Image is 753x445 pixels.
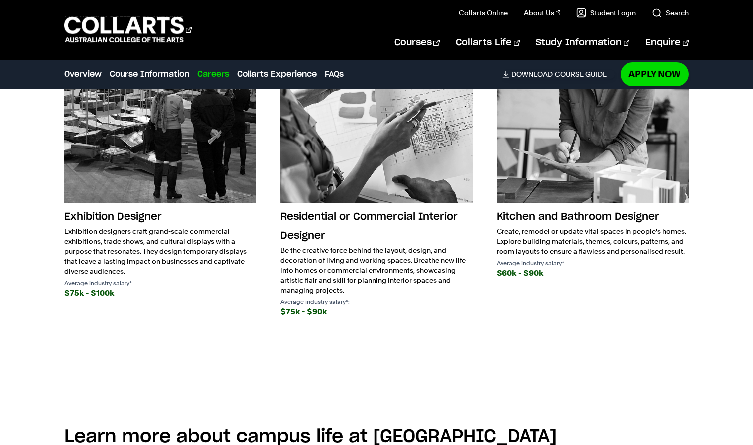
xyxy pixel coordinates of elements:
[237,68,317,80] a: Collarts Experience
[280,245,473,295] p: Be the creative force behind the layout, design, and decoration of living and working spaces. Bre...
[280,299,473,305] p: Average industry salary*:
[497,226,689,256] p: Create, remodel or update vital spaces in people's homes. Explore building materials, themes, col...
[645,26,689,59] a: Enquire
[524,8,561,18] a: About Us
[497,266,689,280] div: $60k - $90k
[110,68,189,80] a: Course Information
[511,70,553,79] span: Download
[64,226,256,276] p: Exhibition designers craft grand-scale commercial exhibitions, trade shows, and cultural displays...
[197,68,229,80] a: Careers
[536,26,629,59] a: Study Information
[652,8,689,18] a: Search
[497,207,689,226] h3: Kitchen and Bathroom Designer
[280,305,473,319] div: $75k - $90k
[64,15,192,44] div: Go to homepage
[64,68,102,80] a: Overview
[394,26,440,59] a: Courses
[497,260,689,266] p: Average industry salary*:
[64,207,256,226] h3: Exhibition Designer
[459,8,508,18] a: Collarts Online
[64,286,256,300] div: $75k - $100k
[621,62,689,86] a: Apply Now
[64,280,256,286] p: Average industry salary*:
[456,26,520,59] a: Collarts Life
[280,207,473,245] h3: Residential or Commercial Interior Designer
[502,70,615,79] a: DownloadCourse Guide
[325,68,344,80] a: FAQs
[576,8,636,18] a: Student Login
